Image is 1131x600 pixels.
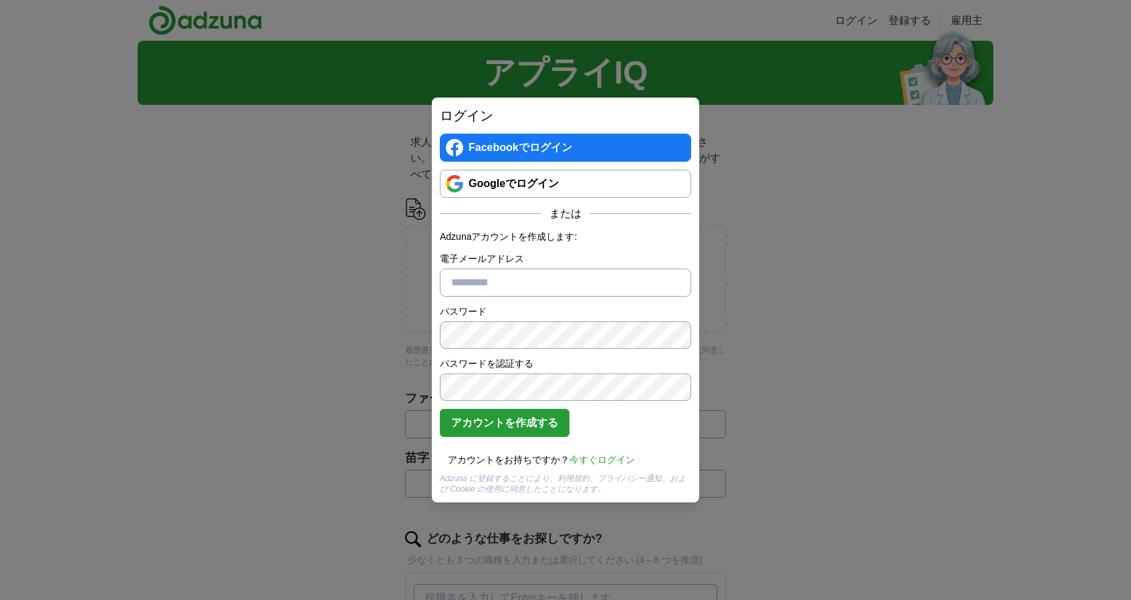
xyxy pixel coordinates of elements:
[570,454,635,465] a: 今すぐログイン
[440,134,691,162] a: Facebookでログイン
[574,474,590,483] a: 規約
[440,306,487,317] font: パスワード
[440,409,570,437] button: アカウントを作成する
[469,178,559,189] font: Googleでログイン
[440,253,524,264] font: 電子メールアドレス
[549,208,582,219] font: または
[451,417,558,428] font: アカウントを作成する
[469,142,572,153] font: Facebookでログイン
[440,358,533,369] font: パスワードを認証する
[448,454,570,465] font: アカウントをお持ちですか？
[440,108,493,123] font: ログイン
[440,231,577,242] font: Adzunaアカウントを作成します:
[598,474,662,483] a: プライバシー通知
[440,474,574,483] font: Adzuna に登録することにより、利用
[440,474,686,494] font: 、および Cookie の使用に同意したことになります。
[440,170,691,198] a: Googleでログイン
[590,474,598,483] font: 、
